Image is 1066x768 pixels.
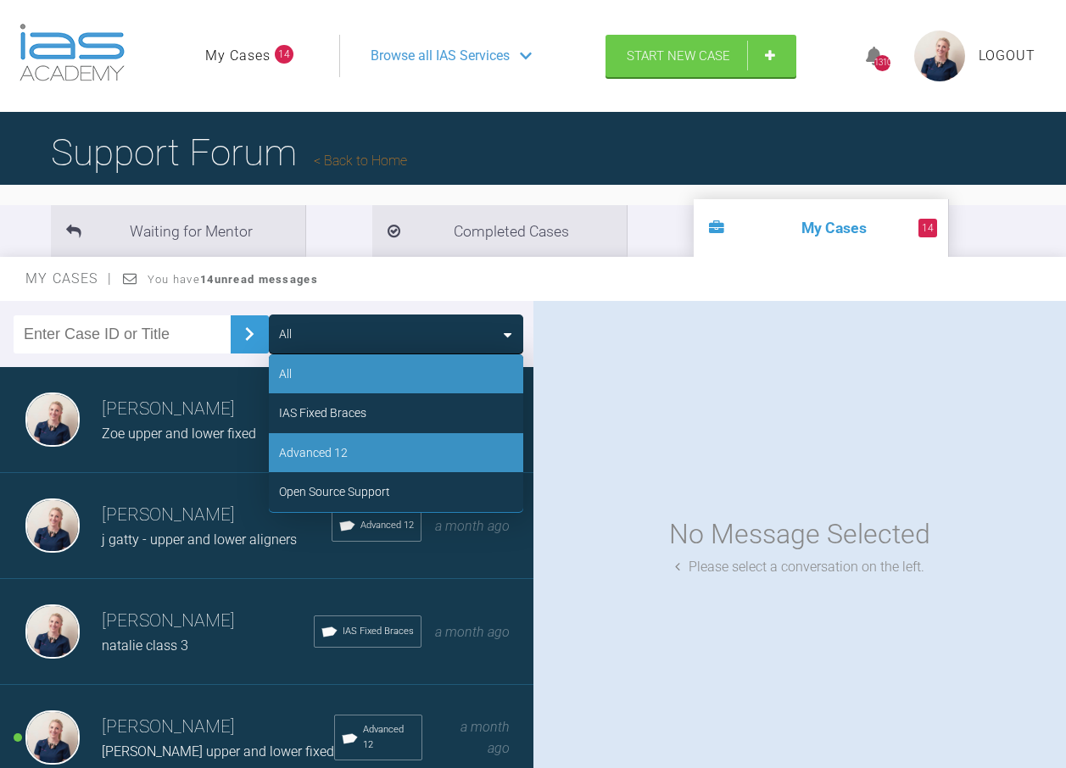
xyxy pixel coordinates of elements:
[914,31,965,81] img: profile.png
[279,365,292,383] div: All
[25,498,80,553] img: Olivia Nixon
[669,513,930,556] div: No Message Selected
[279,403,366,422] div: IAS Fixed Braces
[606,35,796,77] a: Start New Case
[279,325,292,343] div: All
[102,743,334,760] span: [PERSON_NAME] upper and lower fixed
[205,45,271,67] a: My Cases
[343,624,414,639] span: IAS Fixed Braces
[200,273,318,286] strong: 14 unread messages
[25,710,80,765] img: Olivia Nixon
[372,205,627,257] li: Completed Cases
[460,719,510,757] span: a month ago
[360,518,414,533] span: Advanced 12
[102,637,188,654] span: natalie class 3
[363,722,416,753] span: Advanced 12
[918,219,937,237] span: 14
[51,205,305,257] li: Waiting for Mentor
[694,199,948,257] li: My Cases
[979,45,1035,67] a: Logout
[25,270,113,287] span: My Cases
[102,713,334,742] h3: [PERSON_NAME]
[675,556,924,578] div: Please select a conversation on the left.
[25,604,80,659] img: Olivia Nixon
[102,501,332,530] h3: [PERSON_NAME]
[279,482,390,501] div: Open Source Support
[51,123,407,182] h1: Support Forum
[435,624,510,640] span: a month ago
[25,392,80,447] img: Olivia Nixon
[102,395,350,424] h3: [PERSON_NAME]
[275,45,293,64] span: 14
[102,426,256,442] span: Zoe upper and lower fixed
[148,273,318,286] span: You have
[435,518,510,534] span: a month ago
[14,315,231,353] input: Enter Case ID or Title
[20,24,125,81] img: logo-light.3e3ef733.png
[236,320,263,348] img: chevronRight.28bd32b0.svg
[874,55,890,71] div: 1310
[627,48,730,64] span: Start New Case
[102,607,314,636] h3: [PERSON_NAME]
[102,531,297,548] span: j gatty - upper and lower aligners
[314,153,407,169] a: Back to Home
[279,443,348,462] div: Advanced 12
[371,45,510,67] span: Browse all IAS Services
